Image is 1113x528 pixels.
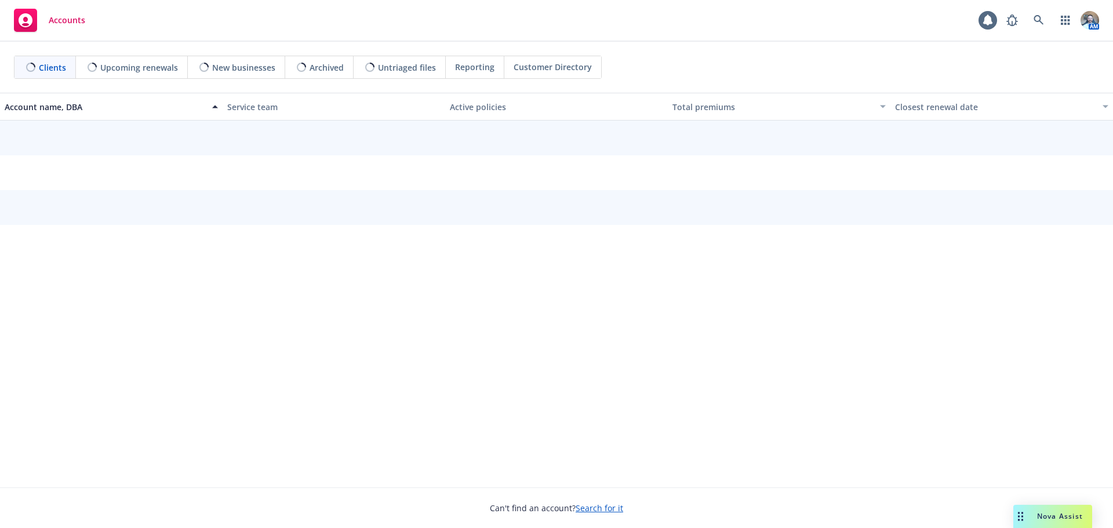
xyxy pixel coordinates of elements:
[445,93,668,121] button: Active policies
[378,61,436,74] span: Untriaged files
[576,502,623,514] a: Search for it
[1081,11,1099,30] img: photo
[227,101,441,113] div: Service team
[514,61,592,73] span: Customer Directory
[100,61,178,74] span: Upcoming renewals
[1027,9,1050,32] a: Search
[490,502,623,514] span: Can't find an account?
[1013,505,1028,528] div: Drag to move
[1054,9,1077,32] a: Switch app
[39,61,66,74] span: Clients
[49,16,85,25] span: Accounts
[1037,511,1083,521] span: Nova Assist
[455,61,494,73] span: Reporting
[5,101,205,113] div: Account name, DBA
[890,93,1113,121] button: Closest renewal date
[1013,505,1092,528] button: Nova Assist
[450,101,663,113] div: Active policies
[1001,9,1024,32] a: Report a Bug
[212,61,275,74] span: New businesses
[223,93,445,121] button: Service team
[310,61,344,74] span: Archived
[672,101,873,113] div: Total premiums
[9,4,90,37] a: Accounts
[895,101,1096,113] div: Closest renewal date
[668,93,890,121] button: Total premiums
